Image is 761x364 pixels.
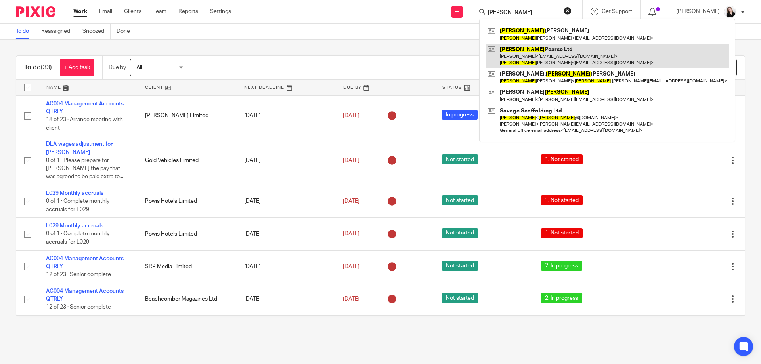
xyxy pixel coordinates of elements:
td: [DATE] [236,95,335,136]
a: AC004 Management Accounts QTRLY [46,288,124,302]
td: [DATE] [236,250,335,283]
span: Not started [442,293,478,303]
span: Get Support [602,9,632,14]
h1: To do [24,63,52,72]
span: Not started [442,154,478,164]
span: [DATE] [343,198,359,204]
p: Due by [109,63,126,71]
a: Email [99,8,112,15]
span: [DATE] [343,231,359,237]
span: Not started [442,228,478,238]
td: Beachcomber Magazines Ltd [137,283,236,315]
td: [DATE] [236,185,335,217]
span: 2. In progress [541,293,582,303]
span: Not started [442,195,478,205]
span: [DATE] [343,296,359,302]
a: AC004 Management Accounts QTRLY [46,256,124,269]
span: In progress [442,110,478,120]
td: [DATE] [236,315,335,348]
a: L029 Monthly accruals [46,191,103,196]
span: 0 of 1 · Complete monthly accruals for L029 [46,198,109,212]
span: [DATE] [343,264,359,269]
span: 18 of 23 · Arrange meeting with client [46,117,123,131]
td: Powis Hotels Limited [137,218,236,250]
a: Snoozed [82,24,111,39]
img: Pixie [16,6,55,17]
td: [DATE] [236,283,335,315]
span: [DATE] [343,113,359,118]
a: DLA wages adjustment for [PERSON_NAME] [46,141,113,155]
td: Gold Vehicles Limited [137,136,236,185]
td: Bromleigh House Ltd [137,315,236,348]
span: 0 of 1 · Complete monthly accruals for L029 [46,231,109,245]
span: 12 of 23 · Senior complete [46,305,111,310]
span: 0 of 1 · Please prepare for [PERSON_NAME] the pay that was agreed to be paid extra to... [46,158,123,179]
td: Powis Hotels Limited [137,185,236,217]
a: Done [117,24,136,39]
a: Reassigned [41,24,76,39]
span: Not started [442,261,478,271]
span: 12 of 23 · Senior complete [46,272,111,277]
a: Reports [178,8,198,15]
a: Clients [124,8,141,15]
button: Clear [564,7,572,15]
td: [DATE] [236,136,335,185]
span: [DATE] [343,158,359,163]
td: [DATE] [236,218,335,250]
td: SRP Media Limited [137,250,236,283]
img: HR%20Andrew%20Price_Molly_Poppy%20Jakes%20Photography-7.jpg [724,6,736,18]
a: Work [73,8,87,15]
span: 1. Not started [541,195,583,205]
a: Settings [210,8,231,15]
a: AC004 Management Accounts QTRLY [46,101,124,114]
a: L029 Monthly accruals [46,223,103,229]
a: Team [153,8,166,15]
p: [PERSON_NAME] [676,8,720,15]
span: 2. In progress [541,261,582,271]
a: To do [16,24,35,39]
td: [PERSON_NAME] Limited [137,95,236,136]
input: Search [487,10,558,17]
a: + Add task [60,59,94,76]
span: 1. Not started [541,228,583,238]
span: (33) [41,64,52,71]
span: 1. Not started [541,154,583,164]
span: All [136,65,142,71]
